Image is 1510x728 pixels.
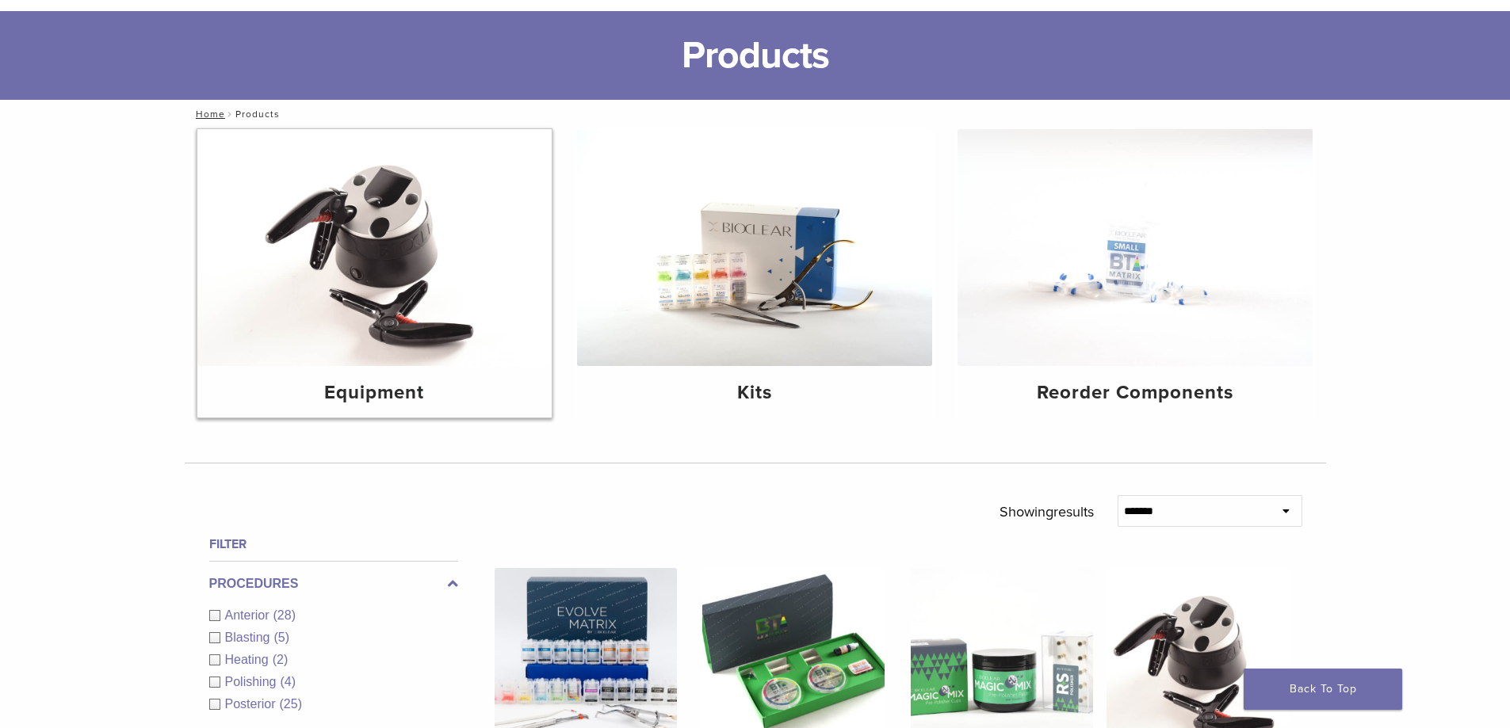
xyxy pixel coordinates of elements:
a: Back To Top [1244,669,1402,710]
h4: Equipment [210,379,540,407]
span: (25) [280,697,302,711]
p: Showing results [1000,495,1094,528]
a: Kits [577,129,932,417]
span: / [225,110,235,118]
img: Equipment [197,129,552,366]
span: (4) [280,675,296,688]
label: Procedures [209,574,458,593]
a: Reorder Components [958,129,1313,417]
img: Reorder Components [958,129,1313,366]
h4: Reorder Components [970,379,1300,407]
span: (2) [273,653,289,666]
a: Equipment [197,129,552,417]
span: Anterior [225,608,273,622]
span: Heating [225,653,273,666]
span: Polishing [225,675,281,688]
a: Home [191,109,225,120]
img: Kits [577,129,932,366]
span: (28) [273,608,296,622]
span: Blasting [225,631,274,644]
nav: Products [185,100,1326,128]
h4: Filter [209,535,458,554]
span: (5) [273,631,289,644]
span: Posterior [225,697,280,711]
h4: Kits [590,379,919,407]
